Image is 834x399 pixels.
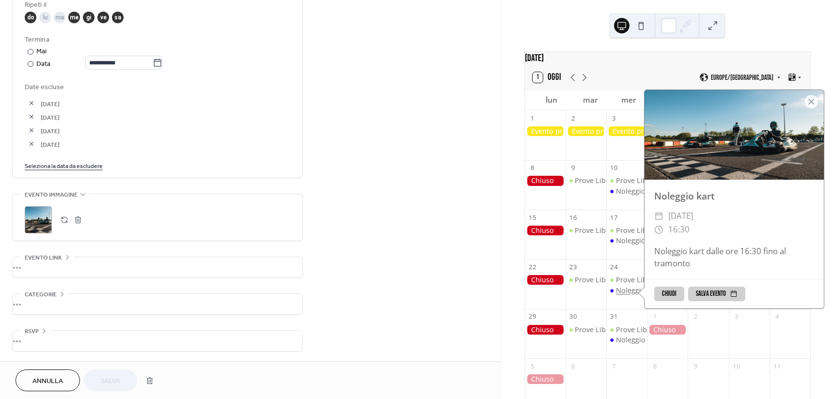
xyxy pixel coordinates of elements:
button: 1Oggi [529,70,565,85]
div: 31 [610,312,618,321]
div: Prove Libere [566,325,606,335]
span: RSVP [25,326,39,337]
div: Noleggio kart dalle ore 16:30 fino al tramonto [645,245,824,269]
div: 2 [692,312,700,321]
div: ​ [654,209,663,223]
div: Chiuso [525,176,566,185]
div: 7 [610,362,618,370]
div: Chiuso [647,325,688,335]
div: lun [533,90,571,110]
div: Prove Libere [575,325,616,335]
div: Prove Libere [606,226,647,235]
div: do [25,12,36,23]
div: Noleggio kart [616,186,661,196]
div: Evento privato [606,126,647,136]
div: Noleggio kart [616,335,661,345]
div: Prove Libere [606,325,647,335]
div: 16 [569,213,578,222]
div: Prove Libere [616,226,658,235]
div: 8 [650,362,659,370]
div: 8 [528,164,537,172]
div: Chiuso [525,226,566,235]
div: Prove Libere [575,275,616,285]
span: Annulla [32,376,63,386]
div: ••• [13,331,302,351]
div: ••• [13,294,302,314]
div: Noleggio kart [606,236,647,246]
div: Chiuso [525,374,566,384]
div: Noleggio kart [606,286,647,295]
div: 11 [773,362,782,370]
div: Prove Libere [566,275,606,285]
div: Evento privato [566,126,606,136]
div: ; [25,206,52,233]
div: Prove Libere [616,176,658,185]
div: 9 [692,362,700,370]
div: Evento privato [525,126,566,136]
div: 29 [528,312,537,321]
div: mar [571,90,610,110]
div: ​ [654,223,663,237]
div: Prove Libere [606,176,647,185]
div: Mai [36,46,47,57]
div: 9 [569,164,578,172]
div: 3 [732,312,741,321]
div: ••• [13,257,302,277]
div: 6 [569,362,578,370]
div: Noleggio kart [616,236,661,246]
span: Categorie [25,290,57,300]
div: 10 [732,362,741,370]
div: Prove Libere [566,176,606,185]
div: Data [36,59,162,70]
span: Europe/[GEOGRAPHIC_DATA] [711,74,773,81]
span: [DATE] [41,112,290,123]
div: Chiuso [525,325,566,335]
div: 2 [569,114,578,123]
div: 30 [569,312,578,321]
div: ve [97,12,109,23]
div: lu [39,12,51,23]
button: Salva evento [688,287,745,301]
div: 1 [528,114,537,123]
span: Date escluse [25,82,290,92]
span: Evento immagine [25,190,78,200]
span: Evento link [25,253,62,263]
div: Chiuso [525,275,566,285]
div: 5 [528,362,537,370]
span: [DATE] [668,209,693,223]
div: 3 [610,114,618,123]
span: 16:30 [668,223,690,237]
div: Prove Libere [616,325,658,335]
div: [DATE] [525,52,810,66]
div: 22 [528,263,537,272]
div: Prove Libere [616,275,658,285]
span: [DATE] [41,126,290,136]
div: Noleggio kart [606,186,647,196]
div: me [68,12,80,23]
div: sa [112,12,124,23]
div: 17 [610,213,618,222]
button: Chiudi [654,287,684,301]
div: Prove Libere [575,226,616,235]
button: Annulla [16,369,80,391]
div: gi [83,12,94,23]
div: Prove Libere [566,226,606,235]
div: Prove Libere [606,275,647,285]
div: Noleggio kart [616,286,661,295]
div: Noleggio kart [645,189,824,203]
span: [DATE] [41,139,290,150]
div: mer [610,90,648,110]
div: 1 [650,312,659,321]
div: Termina [25,35,288,45]
div: ma [54,12,65,23]
div: Noleggio kart [606,335,647,345]
div: 23 [569,263,578,272]
span: Seleziona la data da escludere [25,161,103,171]
div: 4 [773,312,782,321]
div: 15 [528,213,537,222]
div: Prove Libere [575,176,616,185]
span: [DATE] [41,99,290,109]
div: 24 [610,263,618,272]
div: 10 [610,164,618,172]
